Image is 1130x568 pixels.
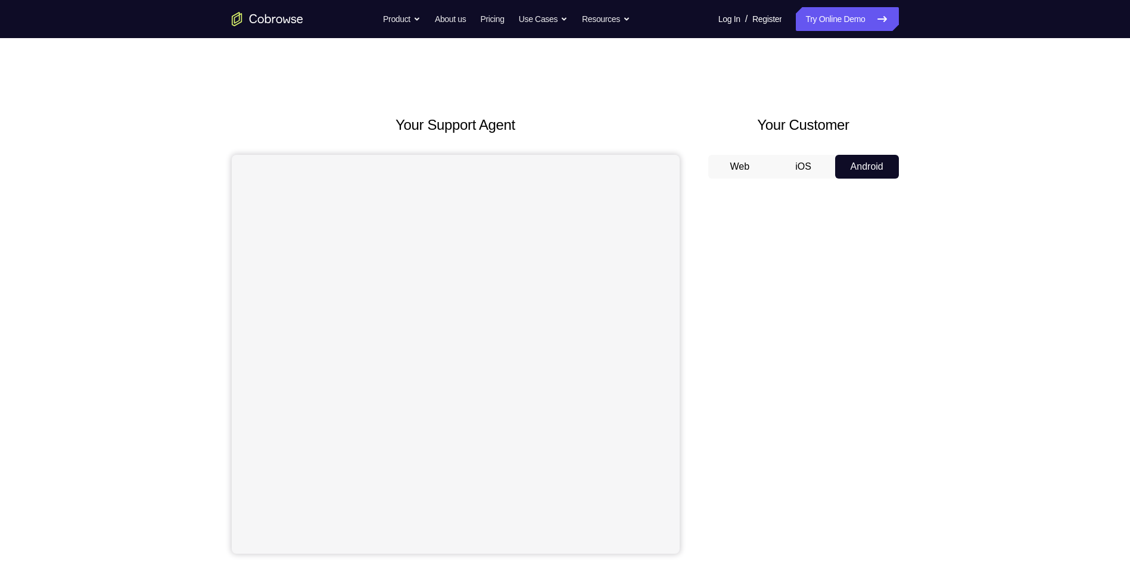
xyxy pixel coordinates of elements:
[835,155,899,179] button: Android
[232,12,303,26] a: Go to the home page
[480,7,504,31] a: Pricing
[708,114,899,136] h2: Your Customer
[232,114,680,136] h2: Your Support Agent
[745,12,748,26] span: /
[383,7,421,31] button: Product
[582,7,630,31] button: Resources
[718,7,740,31] a: Log In
[796,7,898,31] a: Try Online Demo
[752,7,782,31] a: Register
[519,7,568,31] button: Use Cases
[771,155,835,179] button: iOS
[708,155,772,179] button: Web
[435,7,466,31] a: About us
[232,155,680,554] iframe: Agent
